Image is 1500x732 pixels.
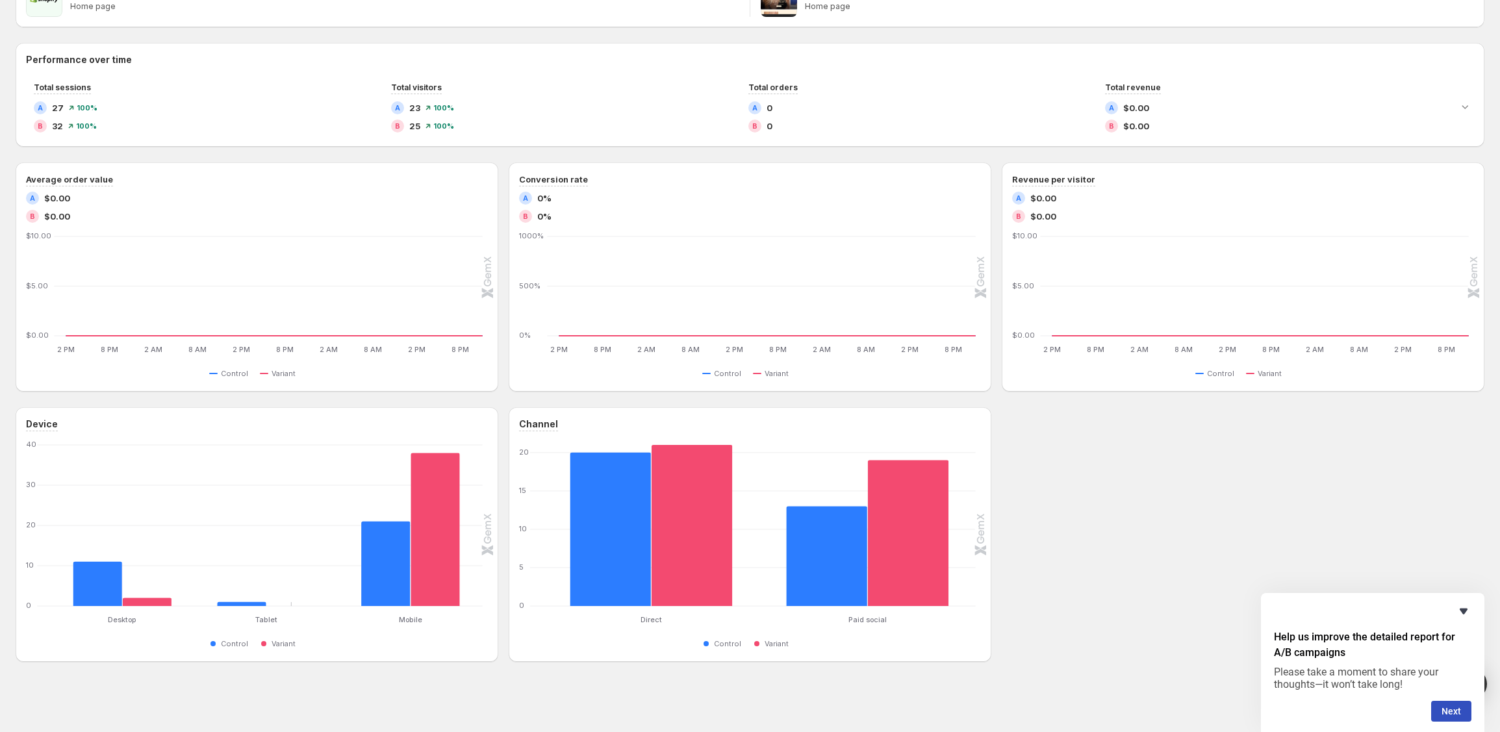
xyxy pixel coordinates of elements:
span: Control [1207,368,1234,379]
span: Variant [1258,368,1282,379]
span: Control [221,638,248,649]
h2: B [30,212,35,220]
text: 8 AM [681,345,700,354]
span: 100 % [76,122,97,130]
h2: B [1109,122,1114,130]
span: 25 [409,120,420,133]
text: $10.00 [1012,231,1037,240]
text: Mobile [399,615,422,624]
span: Control [221,368,248,379]
h2: B [752,122,757,130]
p: Home page [805,1,1474,12]
g: Paid social: Control 13,Variant 19 [759,445,976,606]
text: 2 AM [637,345,655,354]
h2: A [752,104,757,112]
h3: Conversion rate [519,173,588,186]
h2: B [38,122,43,130]
rect: Variant 38 [411,445,460,606]
text: 2 AM [320,345,338,354]
rect: Control 20 [570,445,651,606]
h2: A [1016,194,1021,202]
text: 8 PM [451,345,469,354]
h2: Performance over time [26,53,1474,66]
text: 0 [26,601,31,610]
button: Hide survey [1456,603,1471,619]
span: $0.00 [1030,192,1056,205]
rect: Control 21 [361,490,411,606]
span: 100 % [77,104,97,112]
span: 100 % [433,122,454,130]
text: 500% [519,281,540,290]
text: 2 AM [1130,345,1149,354]
text: 8 AM [364,345,382,354]
span: 0% [537,210,552,223]
text: $10.00 [26,231,51,240]
span: Control [714,638,741,649]
text: 8 PM [1262,345,1280,354]
rect: Variant 2 [122,567,172,606]
rect: Variant 21 [651,445,732,606]
text: 8 AM [857,345,875,354]
h3: Average order value [26,173,113,186]
span: $0.00 [1123,120,1149,133]
text: 2 PM [901,345,919,354]
text: 8 AM [1350,345,1368,354]
span: Total orders [748,82,798,92]
g: Direct: Control 20,Variant 21 [543,445,759,606]
span: Total visitors [391,82,442,92]
span: Variant [765,368,789,379]
text: 2 AM [144,345,162,354]
div: Help us improve the detailed report for A/B campaigns [1274,603,1471,722]
span: $0.00 [44,210,70,223]
text: 2 PM [1043,345,1061,354]
h2: A [523,194,528,202]
text: 2 PM [1219,345,1236,354]
text: 8 PM [101,345,118,354]
button: Control [1195,366,1239,381]
rect: Variant 19 [867,445,948,606]
h2: A [1109,104,1114,112]
text: $0.00 [26,331,49,340]
h2: A [30,194,35,202]
text: $0.00 [1012,331,1035,340]
text: 2 PM [408,345,426,354]
span: Variant [765,638,789,649]
h2: A [395,104,400,112]
text: 10 [26,561,34,570]
h2: Help us improve the detailed report for A/B campaigns [1274,629,1471,661]
text: 2 PM [726,345,743,354]
text: Tablet [255,615,277,624]
span: 0 [767,101,772,114]
button: Variant [1246,366,1287,381]
span: 23 [409,101,420,114]
text: 2 PM [233,345,250,354]
span: 100 % [433,104,454,112]
text: 8 PM [1438,345,1455,354]
text: 2 PM [1394,345,1412,354]
h3: Revenue per visitor [1012,173,1095,186]
rect: Variant 0 [266,574,316,606]
span: 0 [767,120,772,133]
span: Control [714,368,741,379]
text: 2 AM [1306,345,1324,354]
text: 1000% [519,231,544,240]
text: 8 PM [276,345,294,354]
span: 0% [537,192,552,205]
text: 10 [519,524,527,533]
button: Control [209,636,253,651]
h2: A [38,104,43,112]
span: $0.00 [44,192,70,205]
span: 32 [52,120,63,133]
text: 30 [26,480,36,489]
h3: Channel [519,418,558,431]
text: 2 AM [813,345,831,354]
h2: B [395,122,400,130]
text: 15 [519,486,526,495]
text: 8 PM [1087,345,1104,354]
text: 20 [26,520,36,529]
h2: B [1016,212,1021,220]
span: Total revenue [1105,82,1161,92]
text: 40 [26,440,36,449]
text: 8 AM [1175,345,1193,354]
span: Total sessions [34,82,91,92]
